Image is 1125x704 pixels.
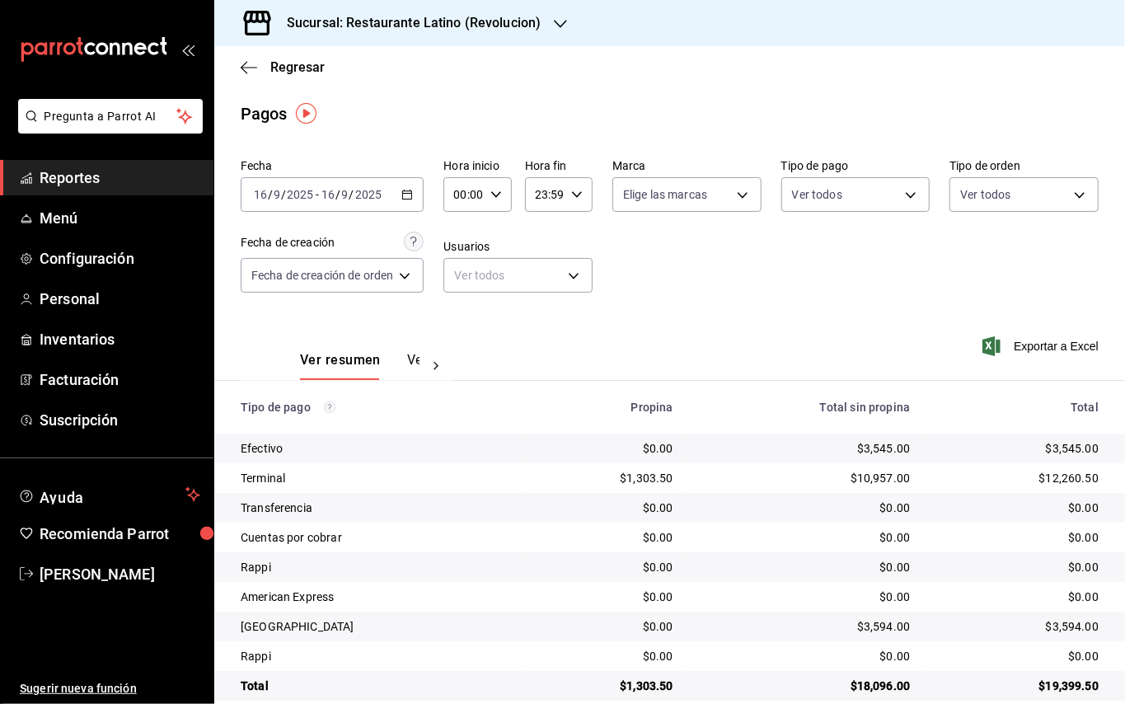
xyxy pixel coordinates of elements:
[241,440,512,457] div: Efectivo
[324,401,335,413] svg: Los pagos realizados con Pay y otras terminales son montos brutos.
[700,440,911,457] div: $3,545.00
[936,618,1099,635] div: $3,594.00
[936,440,1099,457] div: $3,545.00
[40,288,200,310] span: Personal
[341,188,349,201] input: --
[241,101,288,126] div: Pagos
[349,188,354,201] span: /
[538,500,673,516] div: $0.00
[538,470,673,486] div: $1,303.50
[40,167,200,189] span: Reportes
[443,161,511,172] label: Hora inicio
[700,470,911,486] div: $10,957.00
[443,258,593,293] div: Ver todos
[268,188,273,201] span: /
[936,470,1099,486] div: $12,260.50
[40,485,179,505] span: Ayuda
[538,678,673,694] div: $1,303.50
[241,678,512,694] div: Total
[781,161,930,172] label: Tipo de pago
[321,188,335,201] input: --
[281,188,286,201] span: /
[700,529,911,546] div: $0.00
[241,589,512,605] div: American Express
[936,678,1099,694] div: $19,399.50
[40,328,200,350] span: Inventarios
[538,529,673,546] div: $0.00
[700,589,911,605] div: $0.00
[18,99,203,134] button: Pregunta a Parrot AI
[251,267,393,284] span: Fecha de creación de orden
[181,43,195,56] button: open_drawer_menu
[700,500,911,516] div: $0.00
[241,401,512,414] div: Tipo de pago
[538,618,673,635] div: $0.00
[700,678,911,694] div: $18,096.00
[241,500,512,516] div: Transferencia
[300,352,420,380] div: navigation tabs
[20,680,200,697] span: Sugerir nueva función
[792,186,842,203] span: Ver todos
[40,409,200,431] span: Suscripción
[936,648,1099,664] div: $0.00
[40,207,200,229] span: Menú
[40,563,200,585] span: [PERSON_NAME]
[40,247,200,270] span: Configuración
[623,186,707,203] span: Elige las marcas
[241,161,424,172] label: Fecha
[949,161,1099,172] label: Tipo de orden
[986,336,1099,356] button: Exportar a Excel
[612,161,762,172] label: Marca
[936,500,1099,516] div: $0.00
[354,188,382,201] input: ----
[316,188,319,201] span: -
[700,559,911,575] div: $0.00
[241,648,512,664] div: Rappi
[700,648,911,664] div: $0.00
[40,523,200,545] span: Recomienda Parrot
[538,440,673,457] div: $0.00
[538,401,673,414] div: Propina
[936,589,1099,605] div: $0.00
[296,103,316,124] img: Tooltip marker
[407,352,469,380] button: Ver pagos
[443,242,593,253] label: Usuarios
[45,108,177,125] span: Pregunta a Parrot AI
[241,618,512,635] div: [GEOGRAPHIC_DATA]
[936,559,1099,575] div: $0.00
[335,188,340,201] span: /
[12,120,203,137] a: Pregunta a Parrot AI
[241,559,512,575] div: Rappi
[40,368,200,391] span: Facturación
[538,648,673,664] div: $0.00
[700,618,911,635] div: $3,594.00
[538,589,673,605] div: $0.00
[253,188,268,201] input: --
[960,186,1010,203] span: Ver todos
[270,59,325,75] span: Regresar
[936,401,1099,414] div: Total
[700,401,911,414] div: Total sin propina
[538,559,673,575] div: $0.00
[525,161,593,172] label: Hora fin
[273,188,281,201] input: --
[300,352,381,380] button: Ver resumen
[274,13,541,33] h3: Sucursal: Restaurante Latino (Revolucion)
[241,59,325,75] button: Regresar
[241,470,512,486] div: Terminal
[241,529,512,546] div: Cuentas por cobrar
[936,529,1099,546] div: $0.00
[286,188,314,201] input: ----
[241,234,335,251] div: Fecha de creación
